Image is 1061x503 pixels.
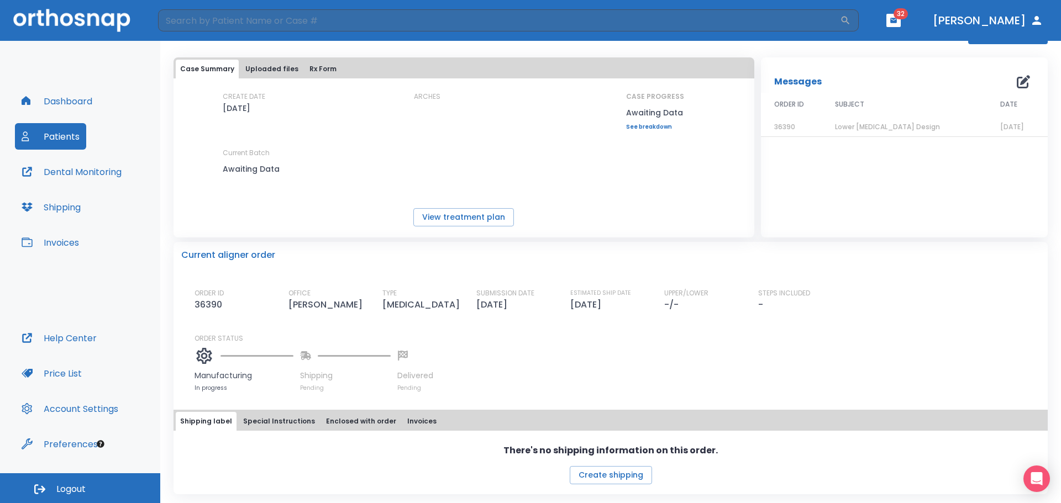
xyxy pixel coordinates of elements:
[181,248,275,262] p: Current aligner order
[664,288,708,298] p: UPPER/LOWER
[195,384,293,392] p: In progress
[382,288,397,298] p: TYPE
[195,333,1040,343] p: ORDER STATUS
[835,122,940,131] span: Lower [MEDICAL_DATA] Design
[1000,122,1024,131] span: [DATE]
[476,288,534,298] p: SUBMISSION DATE
[223,102,250,115] p: [DATE]
[15,360,88,386] button: Price List
[13,9,130,31] img: Orthosnap
[758,288,810,298] p: STEPS INCLUDED
[15,88,99,114] button: Dashboard
[774,122,795,131] span: 36390
[1023,465,1050,492] div: Open Intercom Messenger
[476,298,512,311] p: [DATE]
[15,123,86,150] button: Patients
[15,229,86,256] button: Invoices
[176,412,1046,431] div: tabs
[223,162,322,176] p: Awaiting Data
[382,298,464,311] p: [MEDICAL_DATA]
[774,75,822,88] p: Messages
[570,288,631,298] p: ESTIMATED SHIP DATE
[503,444,718,457] p: There's no shipping information on this order.
[413,208,514,226] button: View treatment plan
[894,8,908,19] span: 32
[305,60,341,78] button: Rx Form
[1000,99,1017,109] span: DATE
[176,412,237,431] button: Shipping label
[158,9,840,31] input: Search by Patient Name or Case #
[300,384,391,392] p: Pending
[239,412,319,431] button: Special Instructions
[626,92,684,102] p: CASE PROGRESS
[928,10,1048,30] button: [PERSON_NAME]
[56,483,86,495] span: Logout
[15,325,103,351] button: Help Center
[15,158,128,185] button: Dental Monitoring
[626,106,684,119] p: Awaiting Data
[403,412,441,431] button: Invoices
[176,60,752,78] div: tabs
[15,194,87,220] button: Shipping
[223,148,322,158] p: Current Batch
[774,99,804,109] span: ORDER ID
[195,370,293,382] p: Manufacturing
[664,298,683,311] p: -/-
[397,370,433,382] p: Delivered
[241,60,303,78] button: Uploaded files
[195,298,227,311] p: 36390
[397,384,433,392] p: Pending
[835,99,864,109] span: SUBJECT
[626,124,684,130] a: See breakdown
[176,60,239,78] button: Case Summary
[15,431,104,457] button: Preferences
[300,370,391,382] p: Shipping
[288,298,367,311] p: [PERSON_NAME]
[195,288,224,298] p: ORDER ID
[570,298,606,311] p: [DATE]
[570,466,652,484] button: Create shipping
[15,395,125,422] button: Account Settings
[288,288,311,298] p: OFFICE
[223,92,265,102] p: CREATE DATE
[758,298,763,311] p: -
[414,92,440,102] p: ARCHES
[96,439,106,449] div: Tooltip anchor
[322,412,401,431] button: Enclosed with order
